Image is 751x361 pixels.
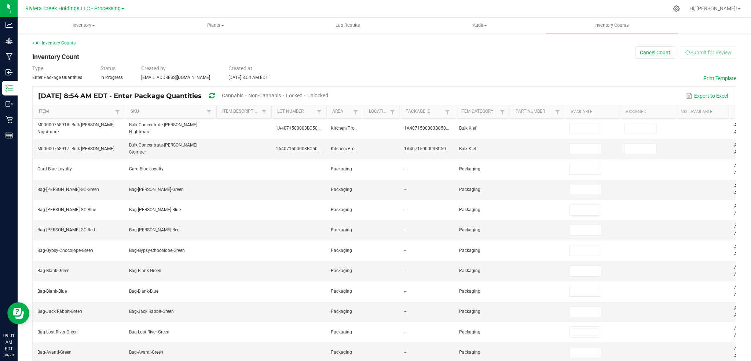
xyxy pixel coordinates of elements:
a: LocationSortable [369,109,388,115]
p: 09:01 AM EDT [3,332,14,352]
button: Print Template [703,75,736,82]
th: Available [565,105,620,119]
span: Locked [286,93,303,98]
span: Bag-Blank-Blue [37,289,67,294]
span: Inventory Count [32,53,79,61]
span: Status [100,65,116,71]
span: Packaging [331,187,352,192]
span: Bulk Kief [459,126,476,131]
a: Lab Results [282,18,414,33]
span: Bag-[PERSON_NAME]-GC-Green [37,187,99,192]
button: Cancel Count [635,46,675,59]
span: -- [404,187,406,192]
span: Packaging [459,187,480,192]
a: Audit [414,18,546,33]
span: Packaging [331,329,352,335]
a: Part NumberSortable [516,109,553,115]
span: Packaging [331,289,352,294]
span: Bag-Gypsy-Chocolope-Green [129,248,185,253]
span: -- [404,309,406,314]
inline-svg: Inbound [6,69,13,76]
span: Bag-[PERSON_NAME]-Green [129,187,184,192]
a: ItemSortable [39,109,113,115]
span: Hi, [PERSON_NAME]! [689,6,737,11]
span: Packaging [331,166,352,172]
inline-svg: Outbound [6,100,13,108]
a: Filter [113,107,122,116]
span: 1A4071500003BC5000011455 [276,146,338,151]
span: Bag-Gypsy-Chocolope-Green [37,248,93,253]
span: -- [404,289,406,294]
span: Bulk Kief [459,146,476,151]
span: Enter Package Quantities [32,75,82,80]
a: < All Inventory Counts [32,40,76,46]
span: -- [404,227,406,232]
span: [EMAIL_ADDRESS][DOMAIN_NAME] [141,75,210,80]
a: AreaSortable [332,109,351,115]
a: Lot NumberSortable [277,109,314,115]
span: Packaging [459,248,480,253]
span: Plants [150,22,281,29]
span: Bag-Jack Rabbit-Green [129,309,174,314]
span: Inventory [18,22,149,29]
span: 1A4071500003BC5000011455 [404,146,466,151]
span: Packaging [331,350,352,355]
span: -- [404,166,406,172]
a: Filter [553,107,562,116]
inline-svg: Reports [6,132,13,139]
span: Packaging [459,268,480,273]
span: Packaging [459,207,480,212]
span: Kitchen/Processor [331,146,367,151]
span: Packaging [331,207,352,212]
iframe: Resource center [7,302,29,324]
span: Bag-Avanti-Green [129,350,163,355]
span: Audit [414,22,545,29]
span: Packaging [459,227,480,232]
span: Bag-[PERSON_NAME]-Blue [129,207,181,212]
span: Bag-[PERSON_NAME]-Red [129,227,180,232]
span: Packaging [331,227,352,232]
inline-svg: Manufacturing [6,53,13,60]
span: Bag-Jack Rabbit-Green [37,309,82,314]
span: Unlocked [307,93,328,98]
span: Type [32,65,43,71]
p: 08/28 [3,352,14,358]
span: Packaging [459,289,480,294]
span: -- [404,207,406,212]
span: Card-Blue Loyalty [129,166,164,172]
span: 1A4071500003BC5000011452 [404,126,466,131]
span: Packaging [459,309,480,314]
inline-svg: Grow [6,37,13,44]
span: Kitchen/Processor [331,126,367,131]
a: Filter [388,107,397,116]
a: Plants [150,18,282,33]
span: M00000768918: Bulk [PERSON_NAME] Nightmare [37,122,114,134]
a: Filter [443,107,452,116]
span: -- [404,268,406,273]
span: Bag-[PERSON_NAME]-GC-Blue [37,207,96,212]
button: Export to Excel [684,90,730,102]
button: Submit for Review [681,46,736,59]
a: Filter [205,107,213,116]
a: SKUSortable [131,109,204,115]
span: Bulk Concentrate-[PERSON_NAME] Nightmare [129,122,197,134]
a: Inventory [18,18,150,33]
a: Filter [498,107,507,116]
span: -- [404,329,406,335]
span: Packaging [459,329,480,335]
span: Non-Cannabis [248,93,281,98]
span: Packaging [459,166,480,172]
span: [DATE] 8:54 AM EDT [228,75,268,80]
div: Manage settings [672,5,681,12]
a: Item CategorySortable [461,109,498,115]
a: Filter [315,107,323,116]
span: 1A4071500003BC5000011452 [276,126,338,131]
span: Bag-Blank-Green [37,268,70,273]
a: Item DescriptionSortable [222,109,259,115]
span: Created by [141,65,166,71]
span: Bag-Blank-Blue [129,289,158,294]
a: Filter [260,107,268,116]
span: Bag-Lost River-Green [37,329,78,335]
span: M00000768917: Bulk [PERSON_NAME] [37,146,114,151]
span: Cannabis [222,93,243,98]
